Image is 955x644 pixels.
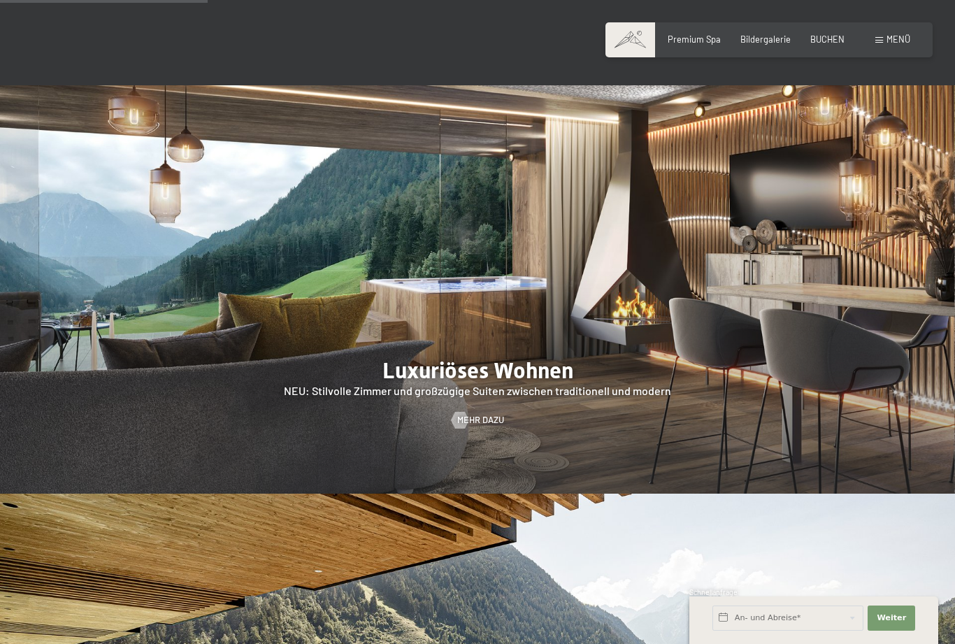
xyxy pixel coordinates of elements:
[457,414,504,427] span: Mehr dazu
[452,414,504,427] a: Mehr dazu
[810,34,845,45] a: BUCHEN
[689,588,738,596] span: Schnellanfrage
[877,613,906,624] span: Weiter
[886,34,910,45] span: Menü
[668,34,721,45] a: Premium Spa
[740,34,791,45] a: Bildergalerie
[868,606,915,631] button: Weiter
